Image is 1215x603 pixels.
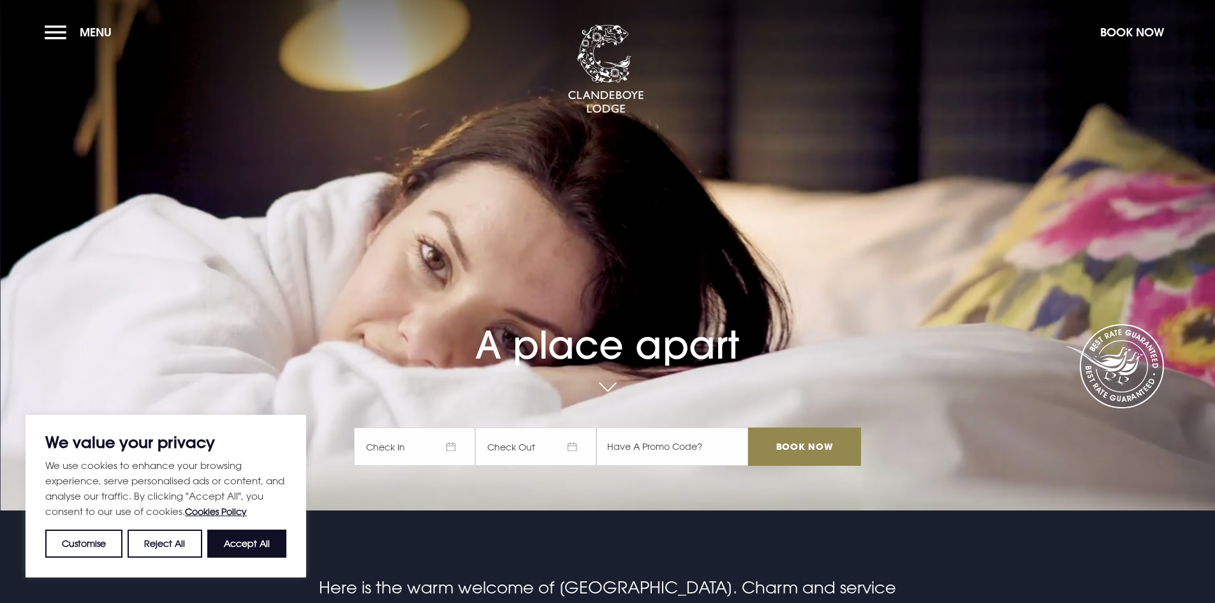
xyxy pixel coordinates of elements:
[45,458,286,519] p: We use cookies to enhance your browsing experience, serve personalised ads or content, and analys...
[128,530,202,558] button: Reject All
[45,435,286,450] p: We value your privacy
[185,506,247,517] a: Cookies Policy
[354,285,860,368] h1: A place apart
[568,25,644,114] img: Clandeboye Lodge
[207,530,286,558] button: Accept All
[45,19,118,46] button: Menu
[475,428,596,466] span: Check Out
[80,25,112,40] span: Menu
[748,428,860,466] input: Book Now
[1094,19,1170,46] button: Book Now
[45,530,122,558] button: Customise
[26,415,306,577] div: We value your privacy
[354,428,475,466] span: Check In
[596,428,748,466] input: Have A Promo Code?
